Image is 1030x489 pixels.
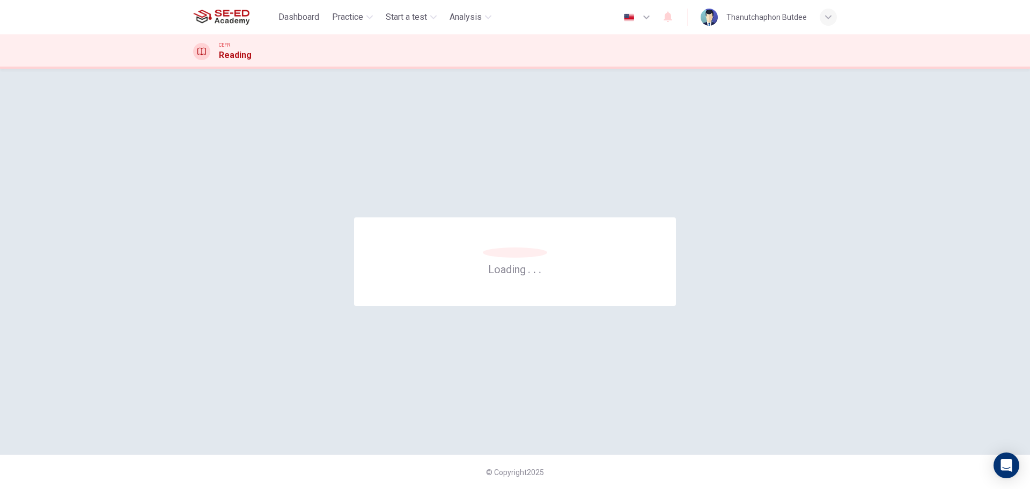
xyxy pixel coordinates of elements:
span: CEFR [219,41,230,49]
h1: Reading [219,49,252,62]
img: Profile picture [701,9,718,26]
span: © Copyright 2025 [486,468,544,477]
img: en [622,13,636,21]
img: SE-ED Academy logo [193,6,249,28]
a: SE-ED Academy logo [193,6,274,28]
div: Open Intercom Messenger [994,452,1019,478]
button: Practice [328,8,377,27]
button: Dashboard [274,8,323,27]
h6: . [527,259,531,277]
h6: . [538,259,542,277]
h6: Loading [488,262,542,276]
button: Start a test [381,8,441,27]
h6: . [533,259,536,277]
span: Analysis [450,11,482,24]
button: Analysis [445,8,496,27]
span: Dashboard [278,11,319,24]
span: Practice [332,11,363,24]
span: Start a test [386,11,427,24]
div: Thanutchaphon Butdee [726,11,807,24]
